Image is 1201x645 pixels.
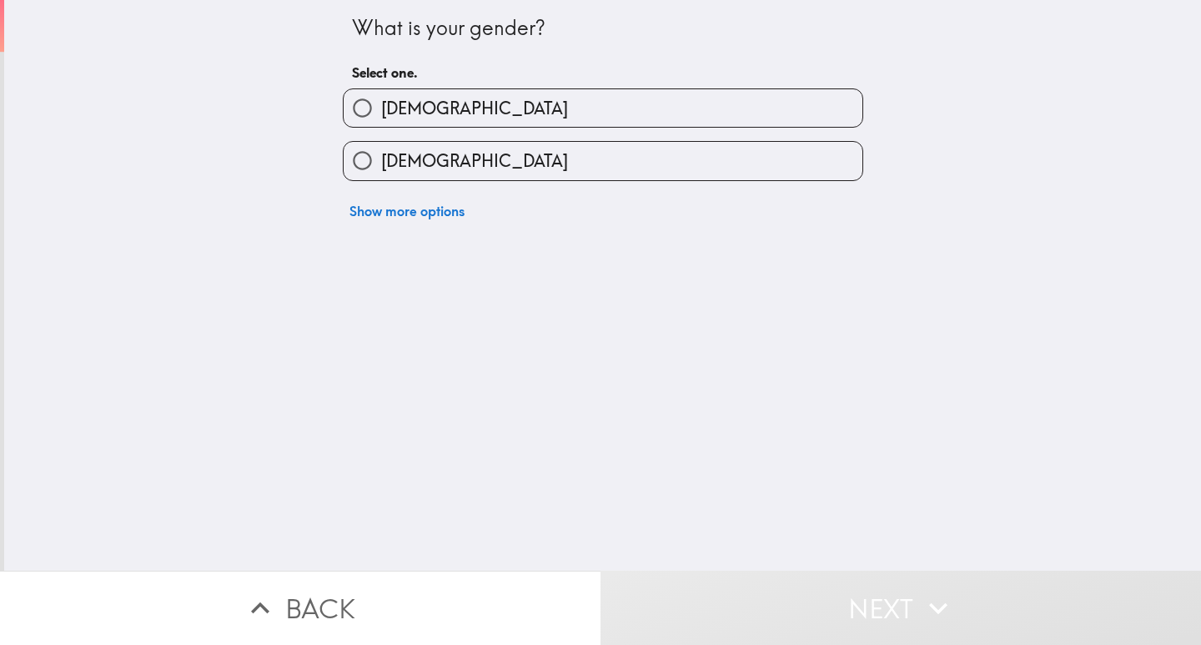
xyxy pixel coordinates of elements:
span: [DEMOGRAPHIC_DATA] [381,97,568,120]
button: Show more options [343,194,471,228]
div: What is your gender? [352,14,854,43]
button: [DEMOGRAPHIC_DATA] [344,89,862,127]
button: [DEMOGRAPHIC_DATA] [344,142,862,179]
span: [DEMOGRAPHIC_DATA] [381,149,568,173]
h6: Select one. [352,63,854,82]
button: Next [600,571,1201,645]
